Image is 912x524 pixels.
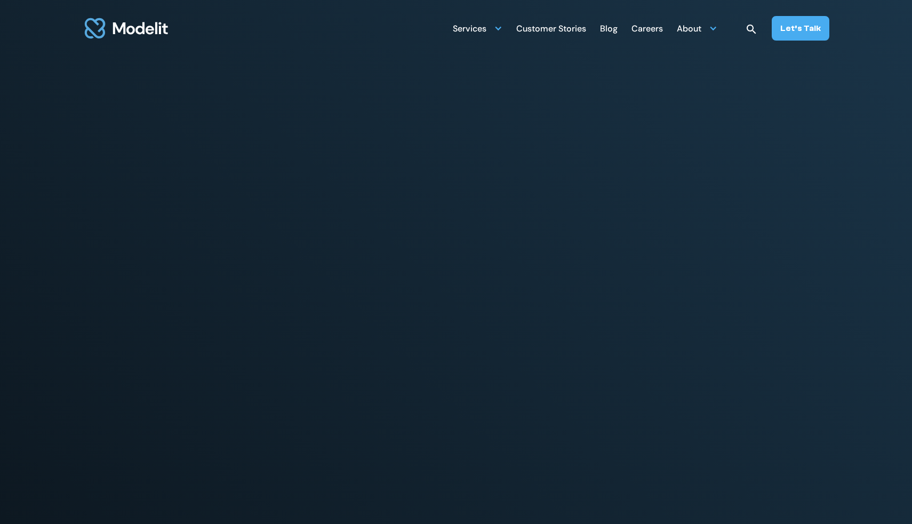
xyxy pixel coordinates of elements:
[780,22,821,34] div: Let’s Talk
[453,18,502,38] div: Services
[631,18,663,38] a: Careers
[772,16,829,41] a: Let’s Talk
[83,12,170,45] img: modelit logo
[631,19,663,40] div: Careers
[83,12,170,45] a: home
[516,18,586,38] a: Customer Stories
[600,18,618,38] a: Blog
[677,18,717,38] div: About
[600,19,618,40] div: Blog
[453,19,486,40] div: Services
[516,19,586,40] div: Customer Stories
[677,19,701,40] div: About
